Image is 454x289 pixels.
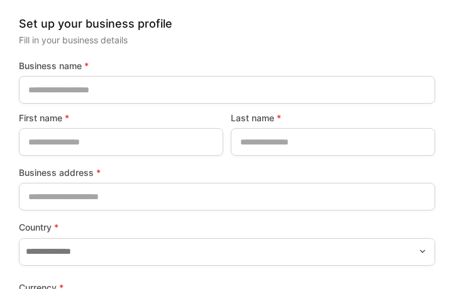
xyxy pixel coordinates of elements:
label: First name [19,111,223,124]
p: Set up your business profile [19,15,435,32]
label: Business name [19,59,435,72]
label: Country [19,221,435,234]
p: Fill in your business details [19,33,435,46]
label: Business address [19,166,435,179]
button: Open LiveChat chat widget [10,5,48,43]
label: Last name [231,111,435,124]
